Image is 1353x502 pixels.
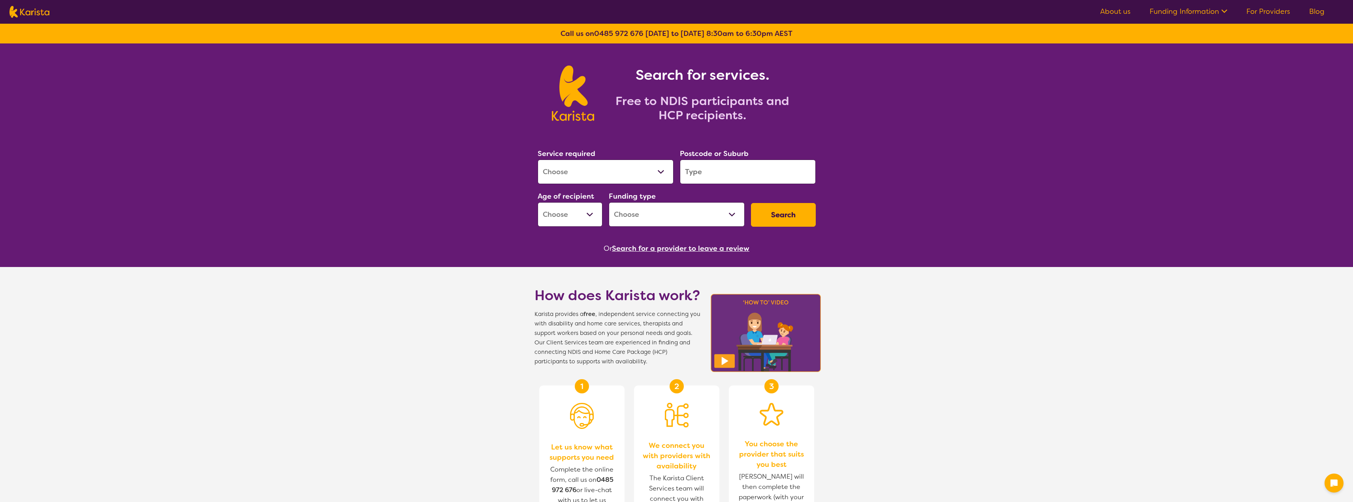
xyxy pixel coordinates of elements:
[1246,7,1290,16] a: For Providers
[534,286,700,305] h1: How does Karista work?
[547,442,617,463] span: Let us know what supports you need
[9,6,49,18] img: Karista logo
[737,439,806,470] span: You choose the provider that suits you best
[760,403,783,426] img: Star icon
[670,379,684,393] div: 2
[642,440,711,471] span: We connect you with providers with availability
[552,66,594,121] img: Karista logo
[665,403,689,427] img: Person being matched to services icon
[751,203,816,227] button: Search
[680,149,749,158] label: Postcode or Suburb
[604,66,801,85] h1: Search for services.
[764,379,779,393] div: 3
[680,160,816,184] input: Type
[583,310,595,318] b: free
[594,29,644,38] a: 0485 972 676
[538,149,595,158] label: Service required
[708,291,824,374] img: Karista video
[534,310,700,367] span: Karista provides a , independent service connecting you with disability and home care services, t...
[570,403,594,429] img: Person with headset icon
[1100,7,1131,16] a: About us
[575,379,589,393] div: 1
[609,192,656,201] label: Funding type
[604,94,801,122] h2: Free to NDIS participants and HCP recipients.
[1150,7,1227,16] a: Funding Information
[1309,7,1325,16] a: Blog
[538,192,594,201] label: Age of recipient
[612,243,749,254] button: Search for a provider to leave a review
[561,29,792,38] b: Call us on [DATE] to [DATE] 8:30am to 6:30pm AEST
[604,243,612,254] span: Or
